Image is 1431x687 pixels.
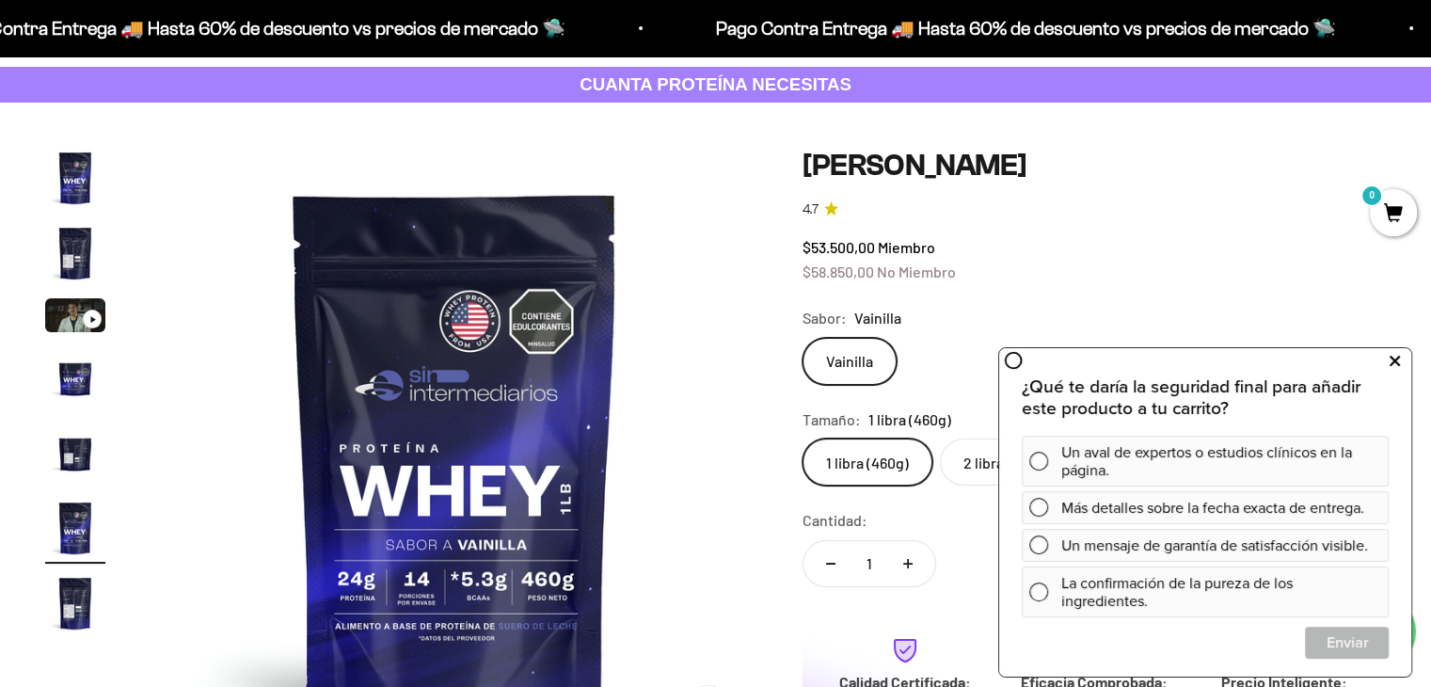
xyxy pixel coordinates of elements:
[803,407,861,432] legend: Tamaño:
[45,573,105,639] button: Ir al artículo 7
[45,298,105,338] button: Ir al artículo 3
[45,223,105,283] img: Proteína Whey - Vainilla
[803,541,858,586] button: Reducir cantidad
[1360,184,1383,207] mark: 0
[45,573,105,633] img: Proteína Whey - Vainilla
[868,407,951,432] span: 1 libra (460g)
[878,238,935,256] span: Miembro
[45,347,105,407] img: Proteína Whey - Vainilla
[803,306,847,330] legend: Sabor:
[45,498,105,564] button: Ir al artículo 6
[45,148,105,214] button: Ir al artículo 1
[710,13,1330,43] p: Pago Contra Entrega 🚚 Hasta 60% de descuento vs precios de mercado 🛸
[45,498,105,558] img: Proteína Whey - Vainilla
[877,263,956,280] span: No Miembro
[580,74,851,94] strong: CUANTA PROTEÍNA NECESITAS
[881,541,935,586] button: Aumentar cantidad
[999,346,1411,677] iframe: zigpoll-iframe
[803,200,1386,220] a: 4.74.7 de 5.0 estrellas
[803,200,819,220] span: 4.7
[803,263,874,280] span: $58.850,00
[45,423,105,483] img: Proteína Whey - Vainilla
[803,148,1386,184] h1: [PERSON_NAME]
[803,238,875,256] span: $53.500,00
[803,508,867,533] label: Cantidad:
[45,148,105,208] img: Proteína Whey - Vainilla
[45,223,105,289] button: Ir al artículo 2
[1370,204,1417,225] a: 0
[45,423,105,488] button: Ir al artículo 5
[854,306,901,330] span: Vainilla
[45,347,105,413] button: Ir al artículo 4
